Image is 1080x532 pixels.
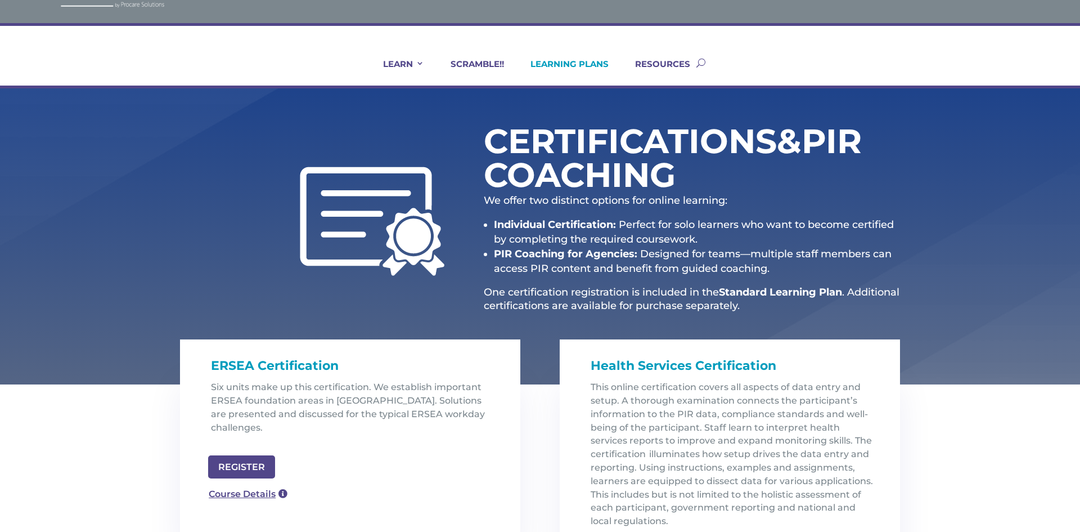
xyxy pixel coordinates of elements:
h1: Certifications PIR Coaching [484,124,782,198]
a: SCRAMBLE!! [436,59,504,86]
strong: PIR Coaching for Agencies: [494,248,637,260]
a: REGISTER [208,455,275,479]
a: LEARNING PLANS [516,59,609,86]
strong: Standard Learning Plan [719,286,842,298]
p: Six units make up this certification. We establish important ERSEA foundation areas in [GEOGRAPHI... [211,381,498,443]
li: Perfect for solo learners who want to become certified by completing the required coursework. [494,217,900,247]
span: & [777,120,802,162]
span: We offer two distinct options for online learning: [484,194,727,207]
strong: Individual Certification: [494,218,616,231]
span: This online certification covers all aspects of data entry and setup. A thorough examination conn... [591,382,873,526]
span: ERSEA Certification [211,358,339,373]
li: Designed for teams—multiple staff members can access PIR content and benefit from guided coaching. [494,247,900,276]
span: . Additional certifications are available for purchase separately. [484,286,899,311]
a: Course Details [202,484,294,505]
a: LEARN [369,59,424,86]
a: RESOURCES [621,59,690,86]
span: Health Services Certification [591,358,776,373]
span: One certification registration is included in the [484,286,719,298]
